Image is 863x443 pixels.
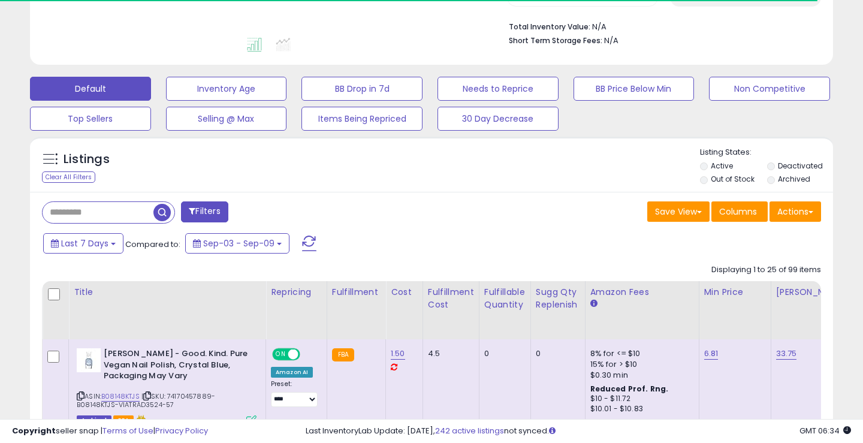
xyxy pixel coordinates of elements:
[709,77,830,101] button: Non Competitive
[574,77,695,101] button: BB Price Below Min
[30,77,151,101] button: Default
[301,77,423,101] button: BB Drop in 7d
[166,77,287,101] button: Inventory Age
[12,425,56,436] strong: Copyright
[12,426,208,437] div: seller snap | |
[30,107,151,131] button: Top Sellers
[437,107,559,131] button: 30 Day Decrease
[301,107,423,131] button: Items Being Repriced
[437,77,559,101] button: Needs to Reprice
[166,107,287,131] button: Selling @ Max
